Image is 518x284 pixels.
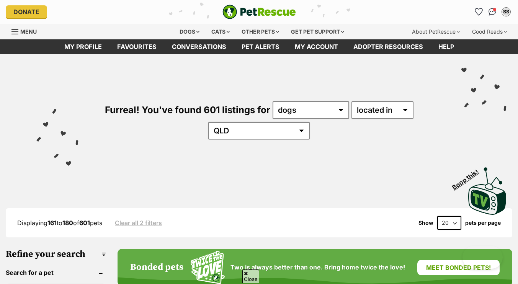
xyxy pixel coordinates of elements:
[6,5,47,18] a: Donate
[109,39,164,54] a: Favourites
[451,163,486,191] span: Boop this!
[468,167,507,215] img: PetRescue TV logo
[486,6,498,18] a: Conversations
[346,39,431,54] a: Adopter resources
[115,219,162,226] a: Clear all 2 filters
[47,219,57,227] strong: 161
[465,220,501,226] label: pets per page
[20,28,37,35] span: Menu
[234,39,287,54] a: Pet alerts
[500,6,512,18] button: My account
[105,104,270,115] span: Furreal! You've found 601 listings for
[206,24,235,39] div: Cats
[472,6,485,18] a: Favourites
[468,161,507,216] a: Boop this!
[502,8,510,16] div: SS
[191,251,225,284] img: Squiggle
[11,24,42,38] a: Menu
[462,246,503,269] iframe: Help Scout Beacon - Open
[130,262,183,273] h4: Bonded pets
[79,219,90,227] strong: 601
[6,249,106,260] h3: Refine your search
[489,8,497,16] img: chat-41dd97257d64d25036548639549fe6c8038ab92f7586957e7f3b1b290dea8141.svg
[418,220,433,226] span: Show
[230,264,405,271] span: Two is always better than one. Bring home twice the love!
[472,6,512,18] ul: Account quick links
[417,260,500,275] a: Meet bonded pets!
[407,24,465,39] div: About PetRescue
[62,219,73,227] strong: 180
[286,24,350,39] div: Get pet support
[222,5,296,19] a: PetRescue
[164,39,234,54] a: conversations
[467,24,512,39] div: Good Reads
[17,219,102,227] span: Displaying to of pets
[222,5,296,19] img: logo-e224e6f780fb5917bec1dbf3a21bbac754714ae5b6737aabdf751b685950b380.svg
[287,39,346,54] a: My account
[174,24,205,39] div: Dogs
[236,24,284,39] div: Other pets
[57,39,109,54] a: My profile
[242,269,259,283] span: Close
[431,39,462,54] a: Help
[6,269,106,276] header: Search for a pet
